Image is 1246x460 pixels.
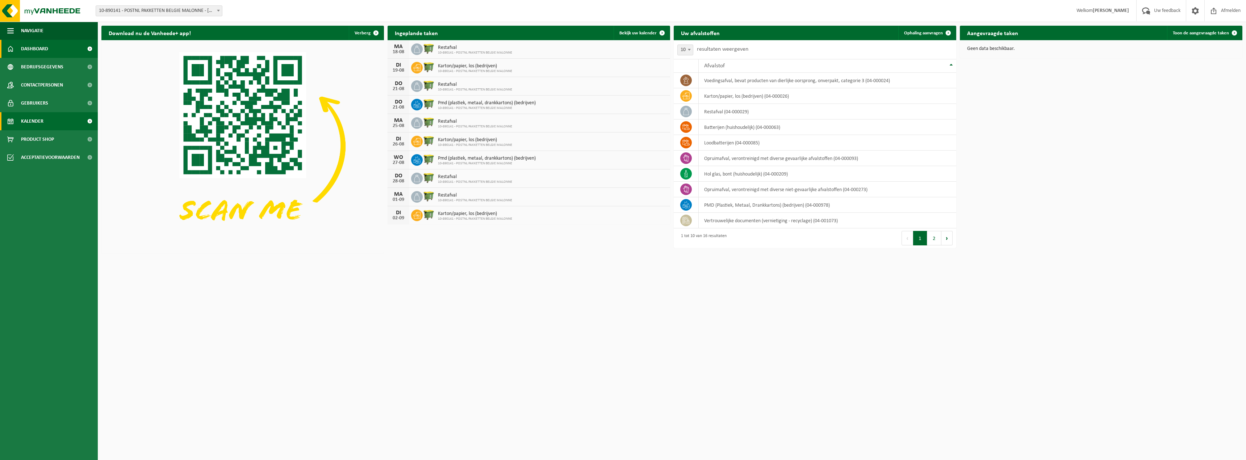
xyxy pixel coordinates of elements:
td: opruimafval, verontreinigd met diverse niet-gevaarlijke afvalstoffen (04-000273) [699,182,956,197]
span: 10-890141 - POSTNL PAKKETTEN BELGIE MALONNE [438,198,512,203]
p: Geen data beschikbaar. [967,46,1235,51]
div: MA [391,118,406,123]
span: 10-890141 - POSTNL PAKKETTEN BELGIE MALONNE [438,143,512,147]
div: DO [391,81,406,86]
span: Karton/papier, los (bedrijven) [438,63,512,69]
div: DI [391,136,406,142]
div: 25-08 [391,123,406,128]
div: 1 tot 10 van 16 resultaten [677,230,727,246]
span: 10 [678,45,693,55]
span: 10-890141 - POSTNL PAKKETTEN BELGIE MALONNE [438,125,512,129]
span: Kalender [21,112,43,130]
strong: [PERSON_NAME] [1093,8,1129,13]
div: MA [391,191,406,197]
img: WB-1100-HPE-GN-50 [423,61,435,73]
div: MA [391,44,406,50]
td: vertrouwelijke documenten (vernietiging - recyclage) (04-001073) [699,213,956,228]
img: WB-1100-HPE-GN-50 [423,98,435,110]
span: 10-890141 - POSTNL PAKKETTEN BELGIE MALONNE [438,88,512,92]
td: opruimafval, verontreinigd met diverse gevaarlijke afvalstoffen (04-000093) [699,151,956,166]
span: Pmd (plastiek, metaal, drankkartons) (bedrijven) [438,156,536,161]
span: 10-890141 - POSTNL PAKKETTEN BELGIE MALONNE - MALONNE [96,5,222,16]
span: 10-890141 - POSTNL PAKKETTEN BELGIE MALONNE [438,161,536,166]
img: WB-1100-HPE-GN-50 [423,135,435,147]
div: DO [391,99,406,105]
span: 10-890141 - POSTNL PAKKETTEN BELGIE MALONNE [438,69,512,73]
div: 01-09 [391,197,406,202]
span: Product Shop [21,130,54,148]
span: Bedrijfsgegevens [21,58,63,76]
span: Restafval [438,82,512,88]
img: Download de VHEPlus App [101,40,384,252]
span: 10-890141 - POSTNL PAKKETTEN BELGIE MALONNE [438,217,512,221]
div: DI [391,210,406,216]
button: 2 [927,231,941,245]
td: restafval (04-000029) [699,104,956,119]
div: 19-08 [391,68,406,73]
span: Ophaling aanvragen [904,31,943,35]
span: Pmd (plastiek, metaal, drankkartons) (bedrijven) [438,100,536,106]
div: DO [391,173,406,179]
span: Restafval [438,119,512,125]
h2: Aangevraagde taken [960,26,1025,40]
span: Karton/papier, los (bedrijven) [438,137,512,143]
span: Bekijk uw kalender [619,31,657,35]
span: Toon de aangevraagde taken [1173,31,1229,35]
img: WB-1100-HPE-GN-50 [423,79,435,92]
a: Toon de aangevraagde taken [1167,26,1242,40]
img: WB-1100-HPE-GN-50 [423,208,435,221]
a: Bekijk uw kalender [614,26,669,40]
button: 1 [913,231,927,245]
h2: Uw afvalstoffen [674,26,727,40]
img: WB-1100-HPE-GN-50 [423,116,435,128]
span: Gebruikers [21,94,48,112]
span: 10-890141 - POSTNL PAKKETTEN BELGIE MALONNE [438,51,512,55]
span: 10-890141 - POSTNL PAKKETTEN BELGIE MALONNE - MALONNE [96,6,222,16]
span: Navigatie [21,22,43,40]
span: Acceptatievoorwaarden [21,148,80,166]
span: Restafval [438,174,512,180]
span: 10-890141 - POSTNL PAKKETTEN BELGIE MALONNE [438,180,512,184]
td: voedingsafval, bevat producten van dierlijke oorsprong, onverpakt, categorie 3 (04-000024) [699,73,956,88]
div: WO [391,155,406,160]
button: Verberg [349,26,383,40]
span: Karton/papier, los (bedrijven) [438,211,512,217]
img: WB-1100-HPE-GN-50 [423,153,435,165]
div: 02-09 [391,216,406,221]
div: 21-08 [391,105,406,110]
button: Next [941,231,953,245]
div: 28-08 [391,179,406,184]
span: 10 [677,45,693,55]
div: DI [391,62,406,68]
a: Ophaling aanvragen [898,26,956,40]
div: 26-08 [391,142,406,147]
span: Afvalstof [704,63,725,69]
span: 10-890141 - POSTNL PAKKETTEN BELGIE MALONNE [438,106,536,110]
h2: Download nu de Vanheede+ app! [101,26,198,40]
span: Contactpersonen [21,76,63,94]
label: resultaten weergeven [697,46,748,52]
h2: Ingeplande taken [388,26,445,40]
div: 18-08 [391,50,406,55]
button: Previous [902,231,913,245]
div: 27-08 [391,160,406,165]
td: hol glas, bont (huishoudelijk) (04-000209) [699,166,956,182]
td: loodbatterijen (04-000085) [699,135,956,151]
span: Restafval [438,193,512,198]
span: Verberg [355,31,371,35]
div: 21-08 [391,86,406,92]
td: karton/papier, los (bedrijven) (04-000026) [699,88,956,104]
img: WB-1100-HPE-GN-50 [423,190,435,202]
span: Dashboard [21,40,48,58]
td: PMD (Plastiek, Metaal, Drankkartons) (bedrijven) (04-000978) [699,197,956,213]
img: WB-1100-HPE-GN-50 [423,42,435,55]
span: Restafval [438,45,512,51]
td: batterijen (huishoudelijk) (04-000063) [699,119,956,135]
img: WB-1100-HPE-GN-50 [423,172,435,184]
